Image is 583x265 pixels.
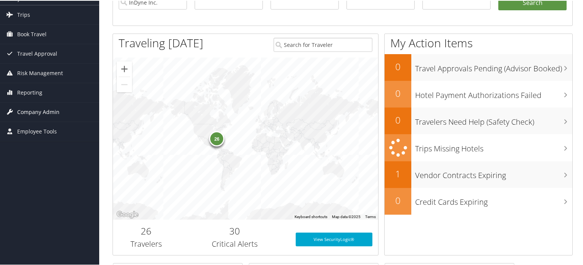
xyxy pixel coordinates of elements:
span: Travel Approval [17,43,57,63]
h2: 0 [385,59,411,72]
span: Book Travel [17,24,47,43]
h2: 26 [119,224,174,237]
h2: 0 [385,86,411,99]
a: View SecurityLogic® [296,232,373,246]
h3: Hotel Payment Authorizations Failed [415,85,572,100]
h3: Trips Missing Hotels [415,139,572,153]
a: 0Travel Approvals Pending (Advisor Booked) [385,53,572,80]
span: Trips [17,5,30,24]
h2: 1 [385,167,411,180]
a: Terms (opens in new tab) [365,214,376,218]
h3: Travelers Need Help (Safety Check) [415,112,572,127]
h3: Travelers [119,238,174,249]
a: Open this area in Google Maps (opens a new window) [115,209,140,219]
span: Risk Management [17,63,63,82]
h3: Credit Cards Expiring [415,192,572,207]
div: 26 [209,130,224,145]
button: Keyboard shortcuts [295,214,327,219]
a: 0Hotel Payment Authorizations Failed [385,80,572,107]
a: Trips Missing Hotels [385,133,572,161]
h2: 0 [385,113,411,126]
h3: Travel Approvals Pending (Advisor Booked) [415,59,572,73]
span: Employee Tools [17,121,57,140]
h2: 30 [185,224,284,237]
h2: 0 [385,193,411,206]
button: Zoom out [117,76,132,92]
a: 0Travelers Need Help (Safety Check) [385,107,572,133]
span: Reporting [17,82,42,101]
span: Map data ©2025 [332,214,361,218]
button: Zoom in [117,61,132,76]
span: Company Admin [17,102,60,121]
input: Search for Traveler [274,37,373,51]
img: Google [115,209,140,219]
a: 1Vendor Contracts Expiring [385,161,572,187]
h1: Traveling [DATE] [119,34,203,50]
h3: Vendor Contracts Expiring [415,165,572,180]
h3: Critical Alerts [185,238,284,249]
h1: My Action Items [385,34,572,50]
a: 0Credit Cards Expiring [385,187,572,214]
